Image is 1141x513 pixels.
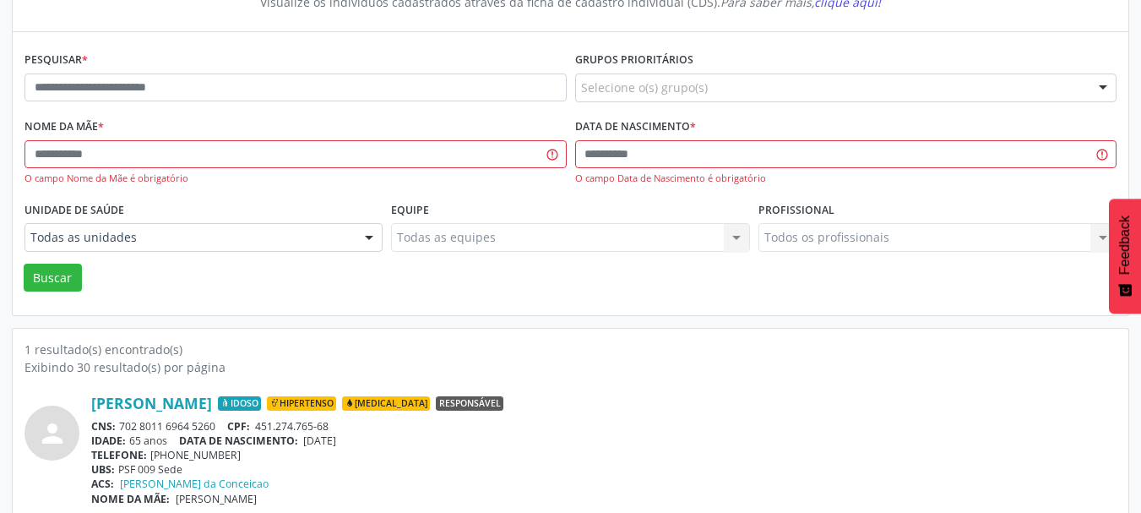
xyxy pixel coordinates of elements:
[24,197,124,223] label: Unidade de saúde
[37,418,68,449] i: person
[303,434,336,448] span: [DATE]
[758,197,834,223] label: Profissional
[30,229,348,246] span: Todas as unidades
[120,477,269,491] a: [PERSON_NAME] da Conceicao
[24,47,88,74] label: Pesquisar
[91,434,1117,448] div: 65 anos
[436,396,503,412] span: Responsável
[267,396,336,412] span: Hipertenso
[342,396,430,412] span: [MEDICAL_DATA]
[91,448,147,462] span: TELEFONE:
[176,492,257,506] span: [PERSON_NAME]
[91,419,1117,434] div: 702 8011 6964 5260
[575,47,693,74] label: Grupos prioritários
[91,492,170,506] span: NOME DA MÃE:
[227,419,250,434] span: CPF:
[24,341,1117,358] div: 1 resultado(s) encontrado(s)
[255,419,329,434] span: 451.274.765-68
[91,434,126,448] span: IDADE:
[91,477,114,491] span: ACS:
[575,114,696,140] label: Data de nascimento
[24,358,1117,376] div: Exibindo 30 resultado(s) por página
[24,264,82,292] button: Buscar
[218,396,261,412] span: Idoso
[91,394,212,412] a: [PERSON_NAME]
[1109,199,1141,314] button: Feedback - Mostrar pesquisa
[581,79,708,96] span: Selecione o(s) grupo(s)
[391,197,429,223] label: Equipe
[91,419,116,434] span: CNS:
[575,172,1117,186] div: O campo Data de Nascimento é obrigatório
[24,114,104,140] label: Nome da mãe
[179,434,298,448] span: DATA DE NASCIMENTO:
[24,172,567,186] div: O campo Nome da Mãe é obrigatório
[91,462,115,477] span: UBS:
[91,448,1117,462] div: [PHONE_NUMBER]
[91,462,1117,477] div: PSF 009 Sede
[1117,216,1133,275] span: Feedback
